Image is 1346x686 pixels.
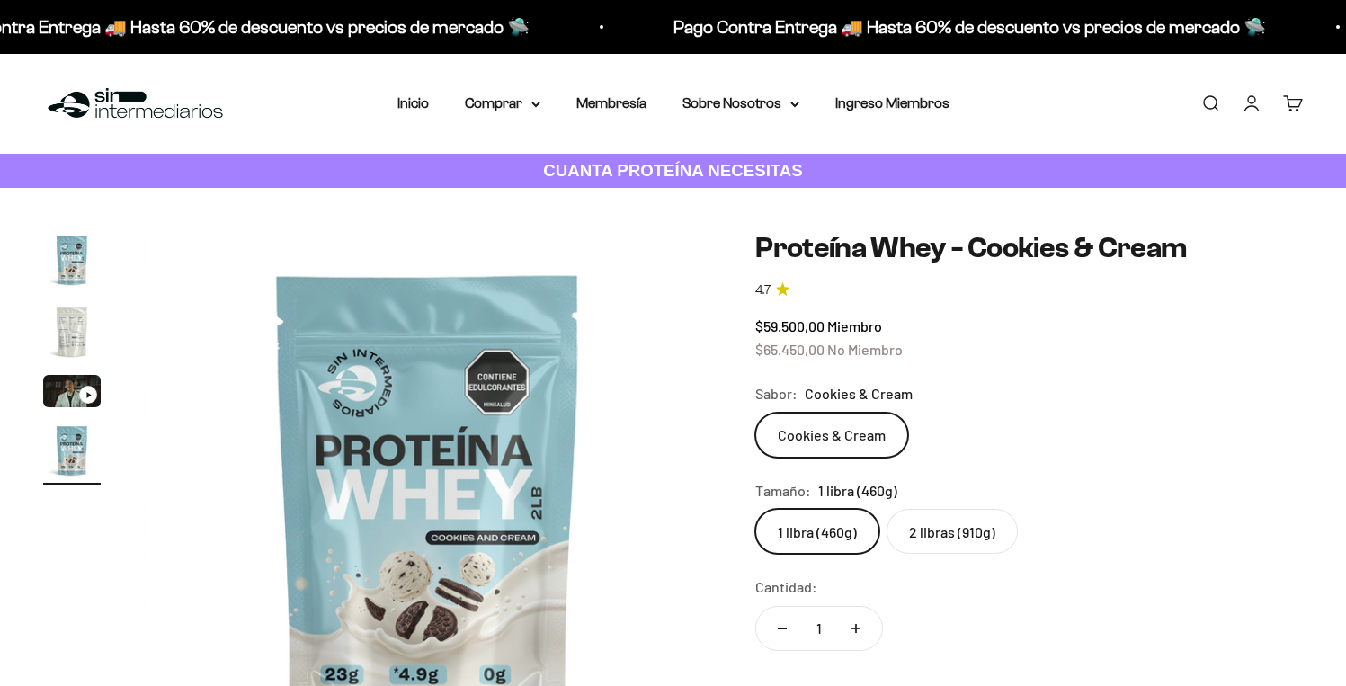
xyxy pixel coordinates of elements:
summary: Comprar [465,92,540,115]
span: 4.7 [755,281,771,300]
button: Ir al artículo 1 [43,231,101,294]
button: Ir al artículo 2 [43,303,101,366]
span: Miembro [827,317,882,334]
h1: Proteína Whey - Cookies & Cream [755,231,1303,265]
span: No Miembro [827,341,903,358]
button: Reducir cantidad [756,607,808,650]
legend: Sabor: [755,382,798,405]
img: Proteína Whey - Cookies & Cream [43,303,101,361]
label: Cantidad: [755,575,817,599]
button: Ir al artículo 4 [43,422,101,485]
legend: Tamaño: [755,479,811,503]
a: 4.74.7 de 5.0 estrellas [755,281,1303,300]
a: Ingreso Miembros [835,95,949,111]
strong: CUANTA PROTEÍNA NECESITAS [543,161,803,180]
summary: Sobre Nosotros [682,92,799,115]
a: Membresía [576,95,646,111]
span: $65.450,00 [755,341,825,358]
span: $59.500,00 [755,317,825,334]
span: 1 libra (460g) [818,479,897,503]
a: Inicio [397,95,429,111]
p: Pago Contra Entrega 🚚 Hasta 60% de descuento vs precios de mercado 🛸 [668,13,1261,41]
span: Cookies & Cream [805,382,913,405]
img: Proteína Whey - Cookies & Cream [43,422,101,479]
img: Proteína Whey - Cookies & Cream [43,231,101,289]
button: Ir al artículo 3 [43,375,101,413]
button: Aumentar cantidad [830,607,882,650]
